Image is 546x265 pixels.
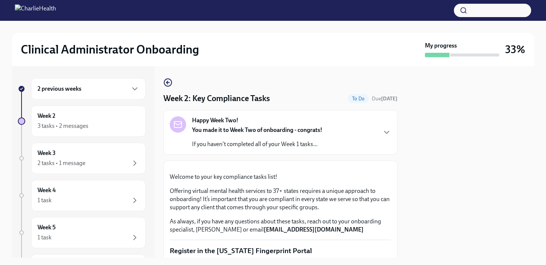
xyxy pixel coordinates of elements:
[170,246,391,256] p: Register in the [US_STATE] Fingerprint Portal
[18,217,146,248] a: Week 51 task
[21,42,199,57] h2: Clinical Administrator Onboarding
[38,112,55,120] h6: Week 2
[425,42,457,50] strong: My progress
[192,140,322,148] p: If you haven't completed all of your Week 1 tasks...
[18,143,146,174] a: Week 32 tasks • 1 message
[170,173,391,181] p: Welcome to your key compliance tasks list!
[18,106,146,137] a: Week 23 tasks • 2 messages
[170,217,391,234] p: As always, if you have any questions about these tasks, reach out to your onboarding specialist, ...
[38,186,56,194] h6: Week 4
[192,116,238,125] strong: Happy Week Two!
[38,149,56,157] h6: Week 3
[38,159,85,167] div: 2 tasks • 1 message
[38,233,52,242] div: 1 task
[38,196,52,204] div: 1 task
[38,85,81,93] h6: 2 previous weeks
[170,187,391,211] p: Offering virtual mental health services to 37+ states requires a unique approach to onboarding! I...
[348,96,369,101] span: To Do
[372,96,397,102] span: Due
[381,96,397,102] strong: [DATE]
[264,226,364,233] strong: [EMAIL_ADDRESS][DOMAIN_NAME]
[192,126,322,133] strong: You made it to Week Two of onboarding - congrats!
[18,180,146,211] a: Week 41 task
[505,43,525,56] h3: 33%
[163,93,270,104] h4: Week 2: Key Compliance Tasks
[31,78,146,100] div: 2 previous weeks
[38,122,88,130] div: 3 tasks • 2 messages
[15,4,56,16] img: CharlieHealth
[372,95,397,102] span: September 22nd, 2025 10:00
[38,223,56,232] h6: Week 5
